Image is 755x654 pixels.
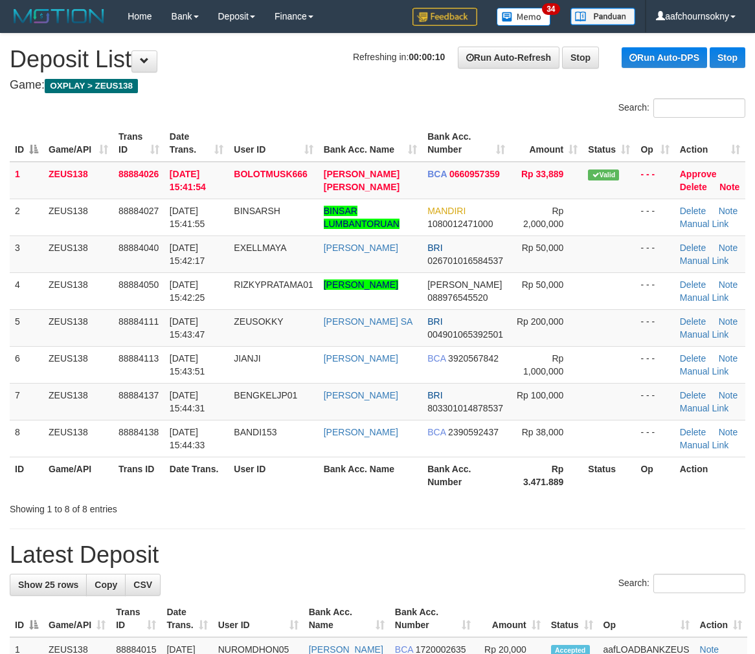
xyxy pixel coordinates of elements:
[10,47,745,72] h1: Deposit List
[476,600,546,637] th: Amount: activate to sort column ascending
[304,600,390,637] th: Bank Acc. Name: activate to sort column ascending
[680,366,729,376] a: Manual Link
[618,98,745,118] label: Search:
[635,346,674,383] td: - - -
[680,206,706,216] a: Delete
[635,309,674,346] td: - - -
[427,316,442,327] span: BRI
[10,420,43,457] td: 8
[523,353,563,376] span: Rp 1,000,000
[635,420,674,457] td: - - -
[719,206,738,216] a: Note
[170,206,205,229] span: [DATE] 15:41:55
[324,243,398,253] a: [PERSON_NAME]
[118,427,159,437] span: 88884138
[680,403,729,413] a: Manual Link
[680,316,706,327] a: Delete
[583,457,635,494] th: Status
[427,219,493,229] span: Copy 1080012471000 to clipboard
[324,390,398,400] a: [PERSON_NAME]
[719,390,738,400] a: Note
[523,206,563,229] span: Rp 2,000,000
[170,279,205,303] span: [DATE] 15:42:25
[10,574,87,596] a: Show 25 rows
[10,542,745,568] h1: Latest Deposit
[229,125,318,162] th: User ID: activate to sort column ascending
[170,390,205,413] span: [DATE] 15:44:31
[164,125,229,162] th: Date Trans.: activate to sort column ascending
[675,457,745,494] th: Action
[583,125,635,162] th: Status: activate to sort column ascending
[412,8,477,26] img: Feedback.jpg
[719,316,738,327] a: Note
[680,329,729,340] a: Manual Link
[10,600,43,637] th: ID: activate to sort column descending
[510,457,583,494] th: Rp 3.471.889
[10,6,108,26] img: MOTION_logo.png
[170,353,205,376] span: [DATE] 15:43:51
[319,125,422,162] th: Bank Acc. Name: activate to sort column ascending
[324,279,398,290] a: [PERSON_NAME]
[234,243,286,253] span: EXELLMAYA
[43,346,113,383] td: ZEUS138
[390,600,476,637] th: Bank Acc. Number: activate to sort column ascending
[522,427,564,437] span: Rp 38,000
[521,169,563,179] span: Rp 33,889
[422,125,510,162] th: Bank Acc. Number: activate to sort column ascending
[234,316,283,327] span: ZEUSOKKY
[43,457,113,494] th: Game/API
[86,574,126,596] a: Copy
[427,243,442,253] span: BRI
[598,600,695,637] th: Op: activate to sort column ascending
[10,309,43,346] td: 5
[170,169,206,192] span: [DATE] 15:41:54
[497,8,551,26] img: Button%20Memo.svg
[635,383,674,420] td: - - -
[427,279,502,290] span: [PERSON_NAME]
[522,243,564,253] span: Rp 50,000
[680,440,729,450] a: Manual Link
[588,169,619,180] span: Valid transaction
[562,47,599,69] a: Stop
[719,353,738,364] a: Note
[213,600,304,637] th: User ID: activate to sort column ascending
[427,353,445,364] span: BCA
[10,346,43,383] td: 6
[719,427,738,437] a: Note
[618,574,745,593] label: Search:
[635,235,674,272] td: - - -
[10,272,43,309] td: 4
[449,169,500,179] span: Copy 0660957359 to clipboard
[43,235,113,272] td: ZEUS138
[118,206,159,216] span: 88884027
[43,600,111,637] th: Game/API: activate to sort column ascending
[510,125,583,162] th: Amount: activate to sort column ascending
[522,279,564,290] span: Rp 50,000
[234,353,260,364] span: JIANJI
[170,427,205,450] span: [DATE] 15:44:33
[427,292,488,303] span: Copy 088976545520 to clipboard
[635,457,674,494] th: Op
[427,169,447,179] span: BCA
[622,47,707,68] a: Run Auto-DPS
[113,125,164,162] th: Trans ID: activate to sort column ascending
[680,427,706,437] a: Delete
[324,427,398,437] a: [PERSON_NAME]
[118,390,159,400] span: 88884137
[164,457,229,494] th: Date Trans.
[680,292,729,303] a: Manual Link
[695,600,748,637] th: Action: activate to sort column ascending
[427,403,503,413] span: Copy 803301014878537 to clipboard
[680,169,717,179] a: Approve
[448,353,499,364] span: Copy 3920567842 to clipboard
[680,243,706,253] a: Delete
[118,279,159,290] span: 88884050
[43,272,113,309] td: ZEUS138
[680,182,707,192] a: Delete
[319,457,422,494] th: Bank Acc. Name
[113,457,164,494] th: Trans ID
[43,125,113,162] th: Game/API: activate to sort column ascending
[635,272,674,309] td: - - -
[324,316,413,327] a: [PERSON_NAME] SA
[10,162,43,199] td: 1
